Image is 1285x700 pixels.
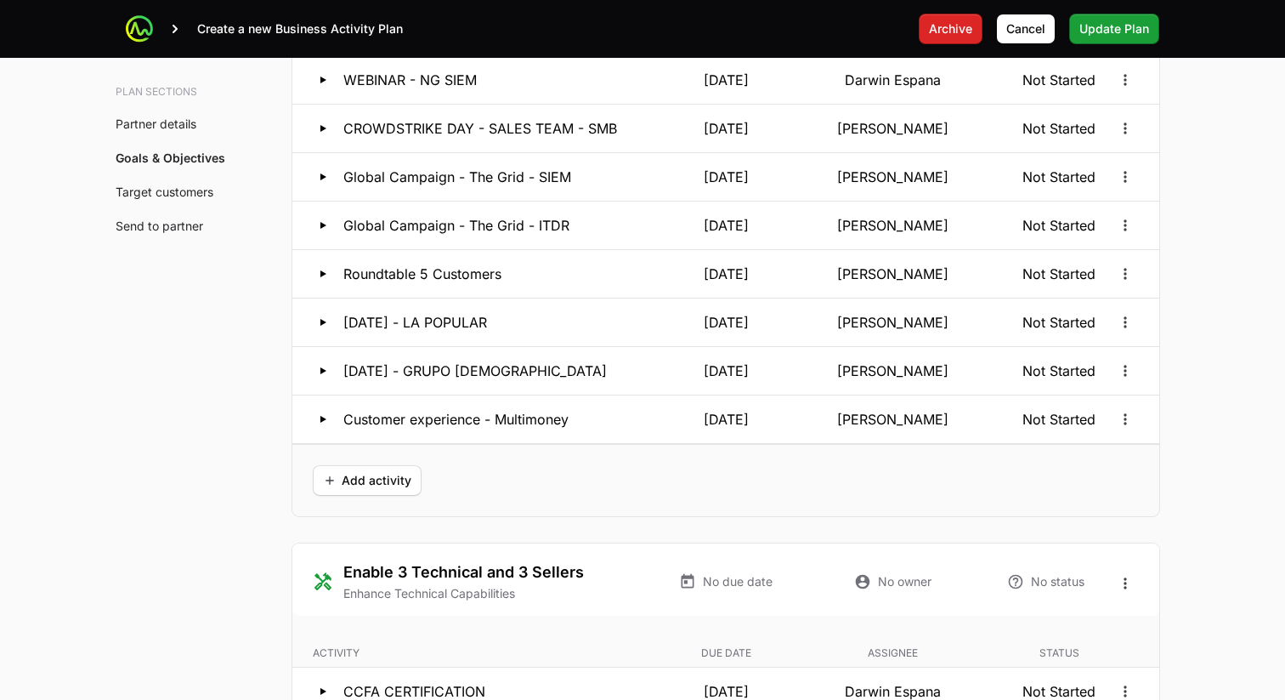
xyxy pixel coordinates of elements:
p: CROWDSTRIKE DAY - SALES TEAM - SMB [343,118,617,139]
p: Not Started [979,361,1139,381]
button: Open options [1112,163,1139,191]
p: Not Started [979,264,1139,284]
p: [DATE] [646,167,806,187]
a: Send to partner [116,219,203,233]
p: [DATE] [646,312,806,333]
p: [DATE] - LA POPULAR [343,312,487,333]
span: Archive [929,19,972,39]
span: Add activity [323,470,411,491]
p: [PERSON_NAME] [812,361,972,381]
p: [PERSON_NAME] [812,118,972,139]
p: Assignee [812,646,972,660]
a: Goals & Objectives [116,151,225,165]
h3: Enable 3 Technical and 3 Sellers [343,561,584,584]
a: Partner details [116,117,196,131]
p: [DATE] [646,264,806,284]
p: [PERSON_NAME] [812,264,972,284]
p: Due date [646,646,806,660]
button: Global Campaign - The Grid - ITDR[DATE][PERSON_NAME]Not Started [292,202,1159,249]
p: [DATE] - GRUPO [DEMOGRAPHIC_DATA] [343,361,607,381]
p: Activity [313,646,639,660]
p: [DATE] [646,70,806,90]
span: No status [1031,573,1084,590]
span: No due date [703,573,773,590]
button: Open options [1112,212,1139,239]
p: [DATE] [646,215,806,236]
p: [DATE] [646,118,806,139]
button: Open options [1112,357,1139,384]
p: Create a new Business Activity Plan [197,20,403,37]
p: Global Campaign - The Grid - SIEM [343,167,571,187]
button: WEBINAR - NG SIEM[DATE]Darwin EspanaNot Started [292,56,1159,104]
p: Not Started [979,312,1139,333]
button: Open options [1112,309,1139,336]
button: Open options [1112,66,1139,94]
button: Update Plan [1069,14,1159,44]
button: Open options [1112,570,1139,597]
p: Not Started [979,215,1139,236]
p: Enhance Technical Capabilities [343,585,584,602]
button: CROWDSTRIKE DAY - SALES TEAM - SMB[DATE][PERSON_NAME]Not Started [292,105,1159,152]
p: Roundtable 5 Customers [343,264,501,284]
button: [DATE] - LA POPULAR[DATE][PERSON_NAME]Not Started [292,299,1159,346]
p: Darwin Espana [812,70,972,90]
p: Not Started [979,118,1139,139]
button: Open options [1112,406,1139,433]
p: Customer experience - Multimoney [343,409,569,430]
img: ActivitySource [126,15,153,43]
button: Global Campaign - The Grid - SIEM[DATE][PERSON_NAME]Not Started [292,153,1159,201]
button: [DATE] - GRUPO [DEMOGRAPHIC_DATA][DATE][PERSON_NAME]Not Started [292,347,1159,395]
p: Not Started [979,167,1139,187]
p: [DATE] [646,409,806,430]
p: [DATE] [646,361,806,381]
button: Archive [919,14,982,44]
p: Not Started [979,409,1139,430]
span: Update Plan [1079,19,1149,39]
button: Open options [1112,260,1139,287]
button: Customer experience - Multimoney[DATE][PERSON_NAME]Not Started [292,396,1159,443]
span: Cancel [1006,19,1045,39]
p: [PERSON_NAME] [812,167,972,187]
p: Not Started [979,70,1139,90]
span: No owner [878,573,931,590]
h3: Plan sections [116,85,231,99]
button: Open options [1112,115,1139,142]
button: Roundtable 5 Customers[DATE][PERSON_NAME]Not Started [292,250,1159,298]
p: Global Campaign - The Grid - ITDR [343,215,569,236]
button: Add activity [313,465,422,496]
p: [PERSON_NAME] [812,215,972,236]
p: Status [979,646,1139,660]
button: Cancel [996,14,1056,44]
p: [PERSON_NAME] [812,312,972,333]
p: [PERSON_NAME] [812,409,972,430]
a: Target customers [116,185,213,199]
p: WEBINAR - NG SIEM [343,70,477,90]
